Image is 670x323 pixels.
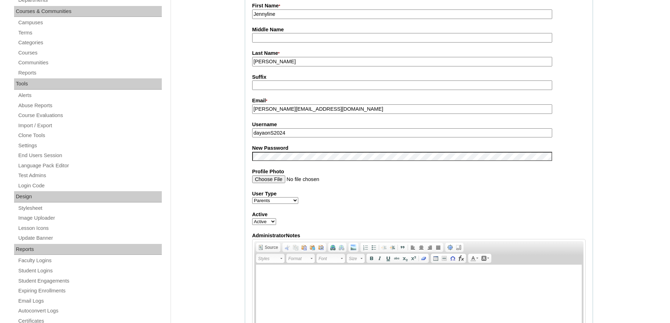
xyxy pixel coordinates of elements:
[18,131,162,140] a: Clone Tools
[252,190,586,198] label: User Type
[264,245,278,250] span: Source
[446,244,454,251] a: Maximize
[349,244,358,251] a: Add Image
[258,254,279,263] span: Styles
[469,254,480,262] a: Text Color
[367,254,376,262] a: Bold
[317,244,325,251] a: Paste from Word
[18,286,162,295] a: Expiring Enrollments
[398,244,407,251] a: Block Quote
[376,254,384,262] a: Italic
[18,121,162,130] a: Import / Export
[18,49,162,57] a: Courses
[18,277,162,285] a: Student Engagements
[18,171,162,180] a: Test Admins
[18,306,162,315] a: Autoconvert Logs
[252,50,586,57] label: Last Name
[252,97,586,105] label: Email
[252,168,586,175] label: Profile Photo
[18,214,162,222] a: Image Uploader
[388,244,397,251] a: Increase Indent
[18,181,162,190] a: Login Code
[417,244,426,251] a: Center
[18,58,162,67] a: Communities
[401,254,409,262] a: Subscript
[286,254,315,263] a: Format
[426,244,434,251] a: Align Right
[257,244,280,251] a: Source
[252,211,586,218] label: Active
[18,204,162,213] a: Stylesheet
[361,244,370,251] a: Insert/Remove Numbered List
[18,38,162,47] a: Categories
[252,121,586,128] label: Username
[380,244,388,251] a: Decrease Indent
[283,244,292,251] a: Cut
[409,244,417,251] a: Align Left
[18,297,162,305] a: Email Logs
[18,91,162,100] a: Alerts
[252,144,586,152] label: New Password
[18,28,162,37] a: Terms
[440,254,448,262] a: Insert Horizontal Line
[14,6,162,17] div: Courses & Communities
[329,244,337,251] a: Link
[317,254,345,263] a: Font
[292,244,300,251] a: Copy
[18,151,162,160] a: End Users Session
[349,254,359,263] span: Size
[14,191,162,202] div: Design
[252,2,586,10] label: First Name
[288,254,310,263] span: Format
[480,254,491,262] a: Background Color
[420,254,428,262] a: Remove Format
[409,254,418,262] a: Superscript
[18,256,162,265] a: Faculty Logins
[370,244,378,251] a: Insert/Remove Bulleted List
[18,18,162,27] a: Campuses
[18,69,162,77] a: Reports
[448,254,457,262] a: Insert Special Character
[337,244,346,251] a: Unlink
[18,224,162,233] a: Lesson Icons
[14,244,162,255] div: Reports
[252,26,586,33] label: Middle Name
[300,244,308,251] a: Paste
[308,244,317,251] a: Paste as plain text
[393,254,401,262] a: Strike Through
[434,244,442,251] a: Justify
[454,244,463,251] a: Show Blocks
[252,232,586,239] label: AdministratorNotes
[18,141,162,150] a: Settings
[319,254,340,263] span: Font
[457,254,465,262] a: Insert Equation
[18,266,162,275] a: Student Logins
[18,101,162,110] a: Abuse Reports
[18,161,162,170] a: Language Pack Editor
[432,254,440,262] a: Table
[18,111,162,120] a: Course Evaluations
[384,254,393,262] a: Underline
[347,254,365,263] a: Size
[18,234,162,243] a: Update Banner
[252,73,586,81] label: Suffix
[256,254,285,263] a: Styles
[14,78,162,90] div: Tools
